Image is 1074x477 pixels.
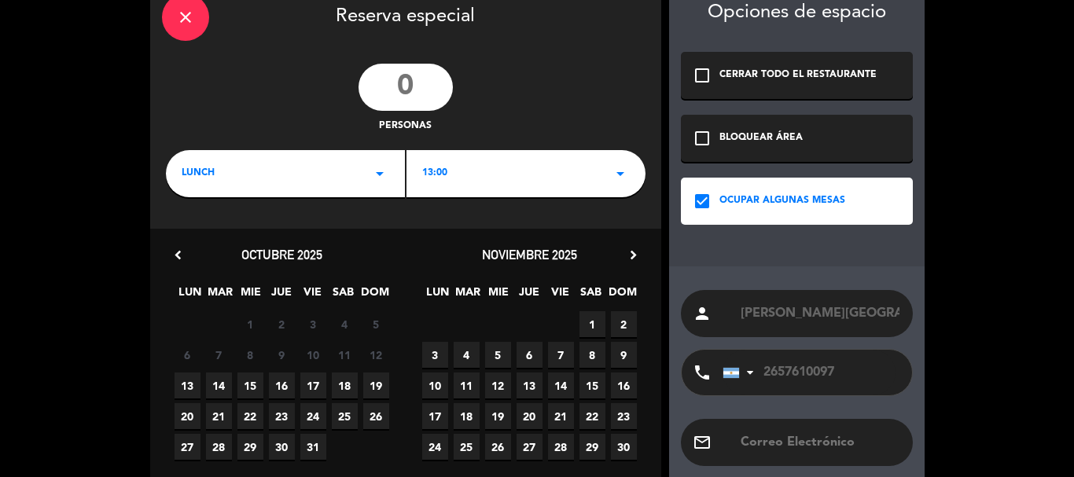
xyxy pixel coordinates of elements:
[300,434,326,460] span: 31
[332,311,358,337] span: 4
[269,342,295,368] span: 9
[485,372,511,398] span: 12
[719,193,845,209] div: OCUPAR ALGUNAS MESAS
[359,64,453,111] input: 0
[611,434,637,460] span: 30
[454,403,480,429] span: 18
[361,283,387,309] span: DOM
[455,283,481,309] span: MAR
[300,342,326,368] span: 10
[330,283,356,309] span: SAB
[237,372,263,398] span: 15
[208,283,234,309] span: MAR
[422,166,447,182] span: 13:00
[363,311,389,337] span: 5
[454,434,480,460] span: 25
[625,247,642,263] i: chevron_right
[548,342,574,368] span: 7
[363,403,389,429] span: 26
[422,342,448,368] span: 3
[486,283,512,309] span: MIE
[206,434,232,460] span: 28
[237,311,263,337] span: 1
[175,342,200,368] span: 6
[422,434,448,460] span: 24
[332,403,358,429] span: 25
[578,283,604,309] span: SAB
[238,283,264,309] span: MIE
[379,119,432,134] span: personas
[548,372,574,398] span: 14
[739,303,901,325] input: Nombre
[363,372,389,398] span: 19
[719,68,877,83] div: CERRAR TODO EL RESTAURANTE
[611,164,630,183] i: arrow_drop_down
[175,403,200,429] span: 20
[363,342,389,368] span: 12
[269,403,295,429] span: 23
[609,283,634,309] span: DOM
[517,434,543,460] span: 27
[693,433,712,452] i: email
[176,8,195,27] i: close
[485,434,511,460] span: 26
[177,283,203,309] span: LUN
[370,164,389,183] i: arrow_drop_down
[579,342,605,368] span: 8
[422,372,448,398] span: 10
[579,311,605,337] span: 1
[237,434,263,460] span: 29
[693,192,712,211] i: check_box
[579,403,605,429] span: 22
[723,350,896,395] input: Teléfono
[548,403,574,429] span: 21
[681,2,913,24] div: Opciones de espacio
[693,66,712,85] i: check_box_outline_blank
[611,311,637,337] span: 2
[269,283,295,309] span: JUE
[693,363,712,382] i: phone
[547,283,573,309] span: VIE
[332,372,358,398] span: 18
[719,130,803,146] div: BLOQUEAR ÁREA
[485,342,511,368] span: 5
[300,283,326,309] span: VIE
[611,403,637,429] span: 23
[739,431,901,453] input: Correo Electrónico
[237,403,263,429] span: 22
[611,372,637,398] span: 16
[579,372,605,398] span: 15
[454,342,480,368] span: 4
[175,372,200,398] span: 13
[517,342,543,368] span: 6
[693,304,712,323] i: person
[241,247,322,262] span: octubre 2025
[517,283,543,309] span: JUE
[425,283,451,309] span: LUN
[300,372,326,398] span: 17
[548,434,574,460] span: 28
[300,311,326,337] span: 3
[611,342,637,368] span: 9
[332,342,358,368] span: 11
[454,372,480,398] span: 11
[175,434,200,460] span: 27
[206,342,232,368] span: 7
[237,342,263,368] span: 8
[517,403,543,429] span: 20
[170,247,186,263] i: chevron_left
[579,434,605,460] span: 29
[269,372,295,398] span: 16
[723,350,760,394] div: Argentina: +54
[206,372,232,398] span: 14
[206,403,232,429] span: 21
[300,403,326,429] span: 24
[517,372,543,398] span: 13
[482,247,577,262] span: noviembre 2025
[182,166,215,182] span: lunch
[269,434,295,460] span: 30
[693,129,712,148] i: check_box_outline_blank
[269,311,295,337] span: 2
[422,403,448,429] span: 17
[485,403,511,429] span: 19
